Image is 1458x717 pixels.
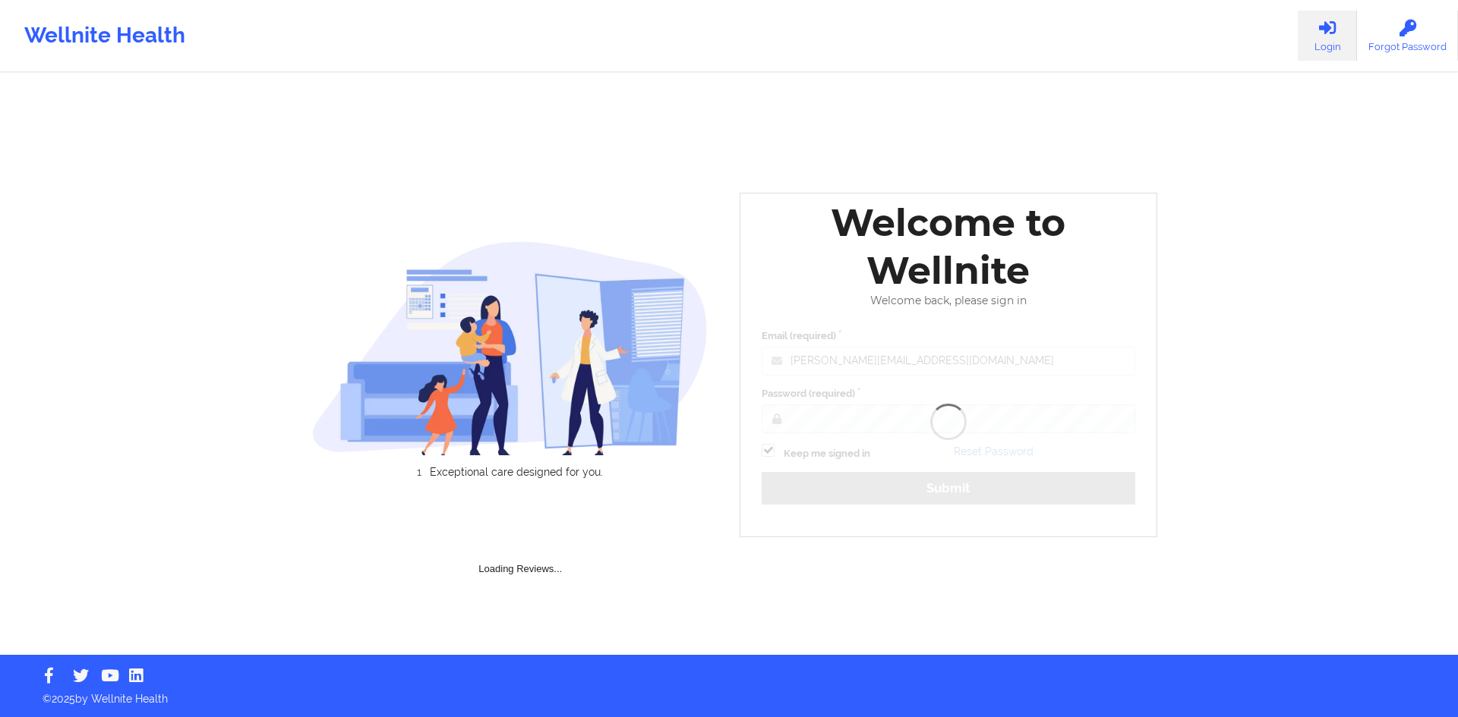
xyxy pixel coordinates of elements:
div: Welcome back, please sign in [751,294,1146,307]
div: Loading Reviews... [312,504,730,577]
img: wellnite-auth-hero_200.c722682e.png [312,241,708,455]
li: Exceptional care designed for you. [325,466,708,478]
a: Forgot Password [1357,11,1458,61]
p: © 2025 by Wellnite Health [32,681,1426,706]
a: Login [1298,11,1357,61]
div: Welcome to Wellnite [751,199,1146,294]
